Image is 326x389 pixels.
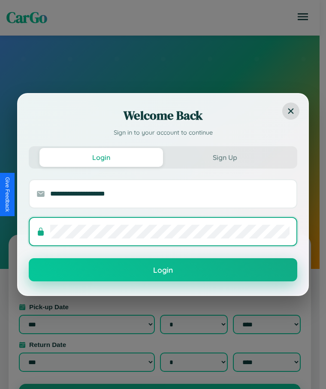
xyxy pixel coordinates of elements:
button: Login [39,148,163,167]
button: Sign Up [163,148,287,167]
div: Give Feedback [4,177,10,212]
button: Login [29,258,297,281]
h2: Welcome Back [29,107,297,124]
p: Sign in to your account to continue [29,128,297,138]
